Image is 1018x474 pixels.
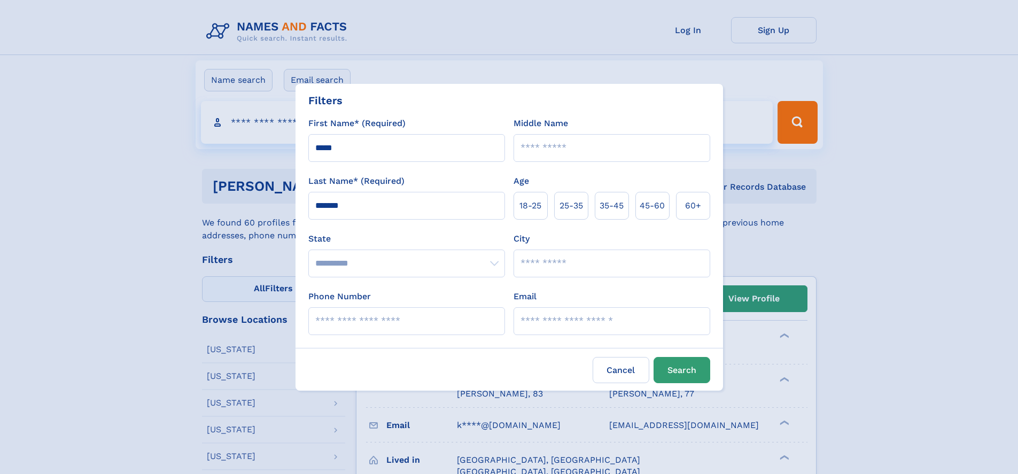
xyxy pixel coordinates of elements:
span: 35‑45 [600,199,624,212]
button: Search [654,357,710,383]
label: Middle Name [514,117,568,130]
label: First Name* (Required) [308,117,406,130]
label: City [514,232,530,245]
label: State [308,232,505,245]
div: Filters [308,92,343,108]
label: Last Name* (Required) [308,175,405,188]
span: 18‑25 [519,199,541,212]
span: 60+ [685,199,701,212]
label: Email [514,290,537,303]
label: Age [514,175,529,188]
label: Phone Number [308,290,371,303]
label: Cancel [593,357,649,383]
span: 25‑35 [559,199,583,212]
span: 45‑60 [640,199,665,212]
